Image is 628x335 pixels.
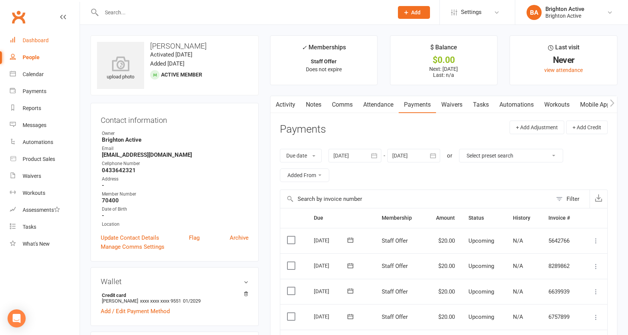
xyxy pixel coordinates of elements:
[566,121,608,134] button: + Add Credit
[542,228,582,254] td: 5642766
[101,307,170,316] a: Add / Edit Payment Method
[513,314,523,320] span: N/A
[447,151,452,160] div: or
[425,304,462,330] td: $20.00
[23,105,41,111] div: Reports
[10,168,80,185] a: Waivers
[10,49,80,66] a: People
[270,96,301,113] a: Activity
[102,182,249,189] strong: -
[8,309,26,327] div: Open Intercom Messenger
[23,241,50,247] div: What's New
[23,156,55,162] div: Product Sales
[425,208,462,228] th: Amount
[545,6,584,12] div: Brighton Active
[99,7,388,18] input: Search...
[102,160,249,167] div: Cellphone Number
[10,185,80,202] a: Workouts
[102,136,249,143] strong: Brighton Active
[10,100,80,117] a: Reports
[382,288,408,295] span: Staff Offer
[436,96,468,113] a: Waivers
[102,176,249,183] div: Address
[430,43,457,56] div: $ Balance
[545,12,584,19] div: Brighton Active
[527,5,542,20] div: BA
[494,96,539,113] a: Automations
[461,4,482,21] span: Settings
[102,221,249,228] div: Location
[311,58,336,64] strong: Staff Offer
[382,263,408,269] span: Staff Offer
[468,237,494,244] span: Upcoming
[10,219,80,236] a: Tasks
[23,71,44,77] div: Calendar
[301,96,327,113] a: Notes
[517,56,610,64] div: Never
[23,54,40,60] div: People
[327,96,358,113] a: Comms
[150,51,192,58] time: Activated [DATE]
[468,288,494,295] span: Upcoming
[102,191,249,198] div: Member Number
[398,6,430,19] button: Add
[397,56,491,64] div: $0.00
[10,236,80,252] a: What's New
[544,67,583,73] a: view attendance
[101,277,249,286] h3: Wallet
[102,151,249,158] strong: [EMAIL_ADDRESS][DOMAIN_NAME]
[307,208,375,228] th: Due
[314,234,349,246] div: [DATE]
[375,208,425,228] th: Membership
[101,113,249,124] h3: Contact information
[102,292,245,298] strong: Credit card
[10,32,80,49] a: Dashboard
[10,202,80,219] a: Assessments
[150,60,184,67] time: Added [DATE]
[280,124,326,135] h3: Payments
[23,37,49,43] div: Dashboard
[230,233,249,242] a: Archive
[102,145,249,152] div: Email
[425,228,462,254] td: $20.00
[10,134,80,151] a: Automations
[23,207,60,213] div: Assessments
[102,130,249,137] div: Owner
[314,260,349,271] div: [DATE]
[567,194,579,203] div: Filter
[552,190,590,208] button: Filter
[539,96,575,113] a: Workouts
[542,304,582,330] td: 6757899
[101,242,164,251] a: Manage Comms Settings
[97,56,144,81] div: upload photo
[23,173,41,179] div: Waivers
[23,139,53,145] div: Automations
[425,253,462,279] td: $20.00
[161,72,202,78] span: Active member
[382,314,408,320] span: Staff Offer
[399,96,436,113] a: Payments
[425,279,462,304] td: $20.00
[10,66,80,83] a: Calendar
[314,311,349,322] div: [DATE]
[23,224,36,230] div: Tasks
[513,263,523,269] span: N/A
[513,288,523,295] span: N/A
[513,237,523,244] span: N/A
[542,279,582,304] td: 6639939
[548,43,579,56] div: Last visit
[302,44,307,51] i: ✓
[101,291,249,305] li: [PERSON_NAME]
[397,66,491,78] p: Next: [DATE] Last: n/a
[183,298,201,304] span: 01/2029
[506,208,541,228] th: History
[9,8,28,26] a: Clubworx
[23,190,45,196] div: Workouts
[140,298,181,304] span: xxxx xxxx xxxx 9551
[468,263,494,269] span: Upcoming
[306,66,342,72] span: Does not expire
[102,197,249,204] strong: 70400
[10,117,80,134] a: Messages
[411,9,421,15] span: Add
[575,96,616,113] a: Mobile App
